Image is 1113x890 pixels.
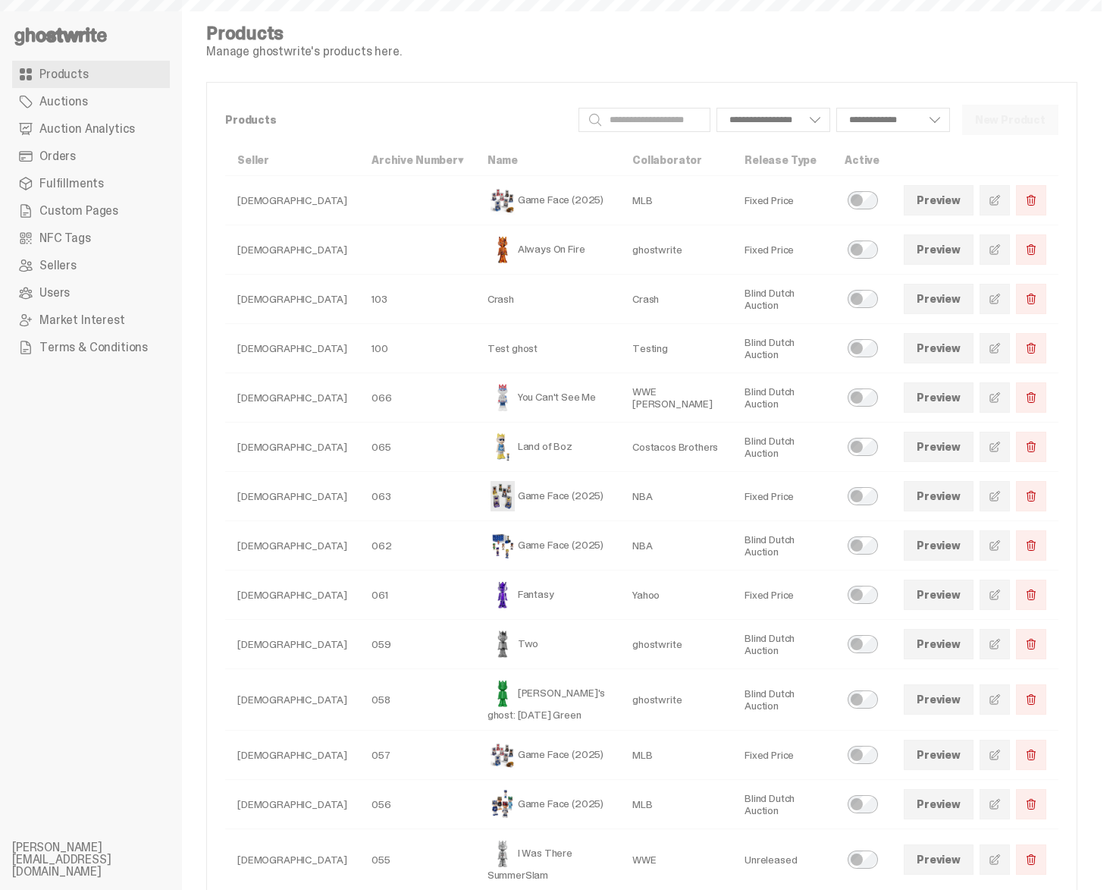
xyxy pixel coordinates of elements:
[904,684,973,715] a: Preview
[732,225,832,275] td: Fixed Price
[12,225,170,252] a: NFC Tags
[1016,789,1046,819] button: Delete Product
[225,472,359,521] td: [DEMOGRAPHIC_DATA]
[475,225,620,275] td: Always On Fire
[620,472,732,521] td: NBA
[904,284,973,314] a: Preview
[620,225,732,275] td: ghostwrite
[1016,185,1046,215] button: Delete Product
[225,275,359,324] td: [DEMOGRAPHIC_DATA]
[488,740,518,770] img: Game Face (2025)
[732,571,832,620] td: Fixed Price
[904,481,973,511] a: Preview
[732,780,832,829] td: Blind Dutch Auction
[620,620,732,669] td: ghostwrite
[904,844,973,875] a: Preview
[1016,284,1046,314] button: Delete Product
[620,669,732,731] td: ghostwrite
[488,629,518,659] img: Two
[372,153,463,167] a: Archive Number▾
[475,324,620,373] td: Test ghost
[1016,844,1046,875] button: Delete Product
[359,373,475,423] td: 066
[475,176,620,225] td: Game Face (2025)
[12,841,194,878] li: [PERSON_NAME][EMAIL_ADDRESS][DOMAIN_NAME]
[1016,530,1046,561] button: Delete Product
[225,780,359,829] td: [DEMOGRAPHIC_DATA]
[458,153,463,167] span: ▾
[488,530,518,561] img: Game Face (2025)
[1016,333,1046,363] button: Delete Product
[359,780,475,829] td: 056
[1016,740,1046,770] button: Delete Product
[12,170,170,197] a: Fulfillments
[1016,629,1046,659] button: Delete Product
[620,275,732,324] td: Crash
[475,571,620,620] td: Fantasy
[475,669,620,731] td: [PERSON_NAME]'s ghost: [DATE] Green
[12,307,170,334] a: Market Interest
[732,324,832,373] td: Blind Dutch Auction
[620,780,732,829] td: MLB
[488,580,518,610] img: Fantasy
[12,61,170,88] a: Products
[904,432,973,462] a: Preview
[1016,382,1046,413] button: Delete Product
[732,620,832,669] td: Blind Dutch Auction
[359,521,475,571] td: 062
[1016,481,1046,511] button: Delete Product
[12,143,170,170] a: Orders
[39,96,88,108] span: Auctions
[39,68,89,80] span: Products
[904,333,973,363] a: Preview
[475,620,620,669] td: Two
[475,275,620,324] td: Crash
[904,789,973,819] a: Preview
[904,382,973,413] a: Preview
[225,521,359,571] td: [DEMOGRAPHIC_DATA]
[359,423,475,472] td: 065
[488,789,518,819] img: Game Face (2025)
[732,275,832,324] td: Blind Dutch Auction
[12,88,170,115] a: Auctions
[488,234,518,265] img: Always On Fire
[620,145,732,176] th: Collaborator
[39,178,104,190] span: Fulfillments
[225,731,359,780] td: [DEMOGRAPHIC_DATA]
[904,629,973,659] a: Preview
[12,115,170,143] a: Auction Analytics
[620,324,732,373] td: Testing
[732,423,832,472] td: Blind Dutch Auction
[488,382,518,413] img: You Can't See Me
[359,472,475,521] td: 063
[732,731,832,780] td: Fixed Price
[39,150,76,162] span: Orders
[1016,234,1046,265] button: Delete Product
[488,185,518,215] img: Game Face (2025)
[1016,684,1046,715] button: Delete Product
[225,145,359,176] th: Seller
[904,740,973,770] a: Preview
[359,620,475,669] td: 059
[225,373,359,423] td: [DEMOGRAPHIC_DATA]
[39,341,148,354] span: Terms & Conditions
[225,115,566,125] p: Products
[488,838,518,869] img: I Was There SummerSlam
[359,275,475,324] td: 103
[39,123,135,135] span: Auction Analytics
[488,678,518,709] img: Schrödinger's ghost: Sunday Green
[359,669,475,731] td: 058
[1016,432,1046,462] button: Delete Product
[225,620,359,669] td: [DEMOGRAPHIC_DATA]
[475,731,620,780] td: Game Face (2025)
[39,314,125,326] span: Market Interest
[732,521,832,571] td: Blind Dutch Auction
[12,197,170,225] a: Custom Pages
[620,731,732,780] td: MLB
[39,205,118,217] span: Custom Pages
[732,145,832,176] th: Release Type
[225,669,359,731] td: [DEMOGRAPHIC_DATA]
[359,571,475,620] td: 061
[359,324,475,373] td: 100
[359,731,475,780] td: 057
